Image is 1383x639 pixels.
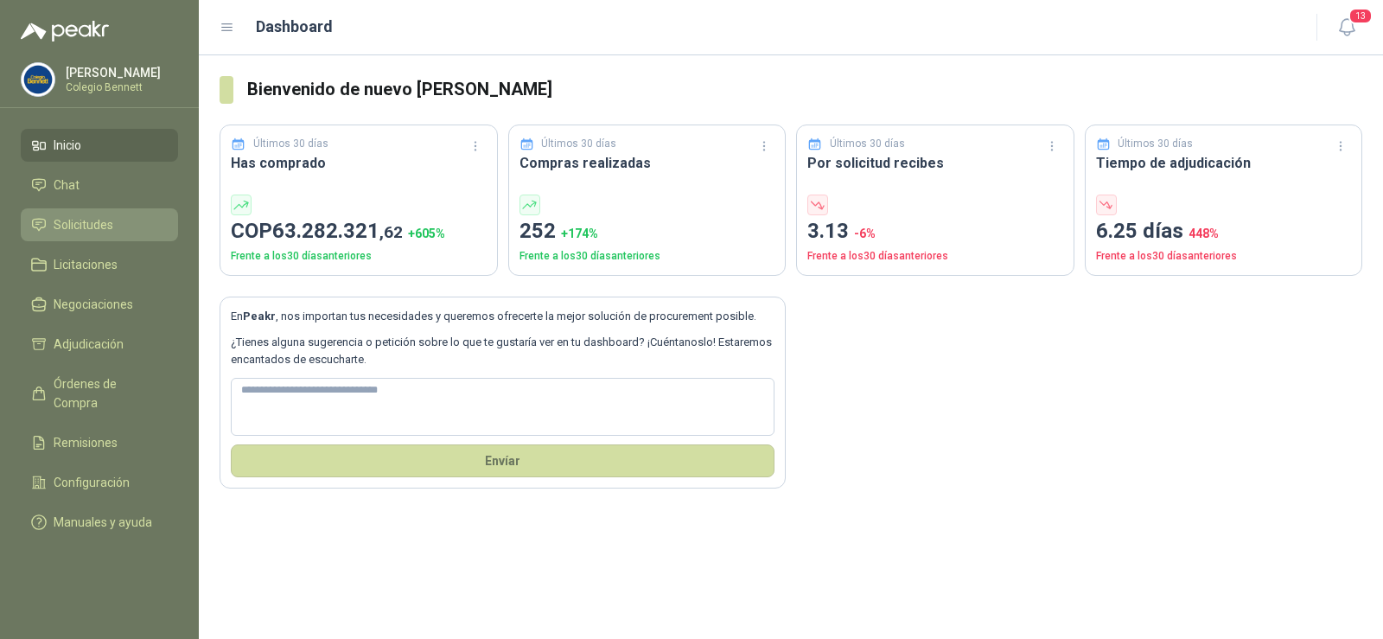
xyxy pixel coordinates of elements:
p: COP [231,215,487,248]
p: 6.25 días [1096,215,1352,248]
h3: Tiempo de adjudicación [1096,152,1352,174]
p: Últimos 30 días [541,136,616,152]
span: + 174 % [561,227,598,240]
p: ¿Tienes alguna sugerencia o petición sobre lo que te gustaría ver en tu dashboard? ¡Cuéntanoslo! ... [231,334,774,369]
span: + 605 % [408,227,445,240]
p: Frente a los 30 días anteriores [1096,248,1352,265]
a: Manuales y ayuda [21,506,178,539]
span: ,62 [379,222,403,242]
span: -6 % [854,227,876,240]
a: Solicitudes [21,208,178,241]
span: 13 [1348,8,1373,24]
a: Negociaciones [21,288,178,321]
p: Últimos 30 días [253,136,328,152]
span: Inicio [54,136,81,155]
span: Remisiones [54,433,118,452]
a: Configuración [21,466,178,499]
button: Envíar [231,444,774,477]
a: Remisiones [21,426,178,459]
h3: Has comprado [231,152,487,174]
a: Inicio [21,129,178,162]
span: Configuración [54,473,130,492]
p: 3.13 [807,215,1063,248]
p: Colegio Bennett [66,82,174,93]
h3: Por solicitud recibes [807,152,1063,174]
h3: Compras realizadas [519,152,775,174]
span: Manuales y ayuda [54,513,152,532]
p: Frente a los 30 días anteriores [807,248,1063,265]
p: Últimos 30 días [1118,136,1193,152]
span: Chat [54,176,80,195]
span: Adjudicación [54,335,124,354]
img: Logo peakr [21,21,109,42]
span: Negociaciones [54,295,133,314]
p: Últimos 30 días [830,136,905,152]
span: 448 % [1189,227,1219,240]
span: Solicitudes [54,215,113,234]
button: 13 [1331,12,1362,43]
p: Frente a los 30 días anteriores [231,248,487,265]
span: Licitaciones [54,255,118,274]
span: 63.282.321 [272,219,403,243]
p: [PERSON_NAME] [66,67,174,79]
p: 252 [519,215,775,248]
span: Órdenes de Compra [54,374,162,412]
a: Licitaciones [21,248,178,281]
img: Company Logo [22,63,54,96]
a: Adjudicación [21,328,178,361]
a: Órdenes de Compra [21,367,178,419]
p: Frente a los 30 días anteriores [519,248,775,265]
b: Peakr [243,310,276,323]
p: En , nos importan tus necesidades y queremos ofrecerte la mejor solución de procurement posible. [231,308,774,325]
a: Chat [21,169,178,201]
h1: Dashboard [256,15,333,39]
h3: Bienvenido de nuevo [PERSON_NAME] [247,76,1362,103]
